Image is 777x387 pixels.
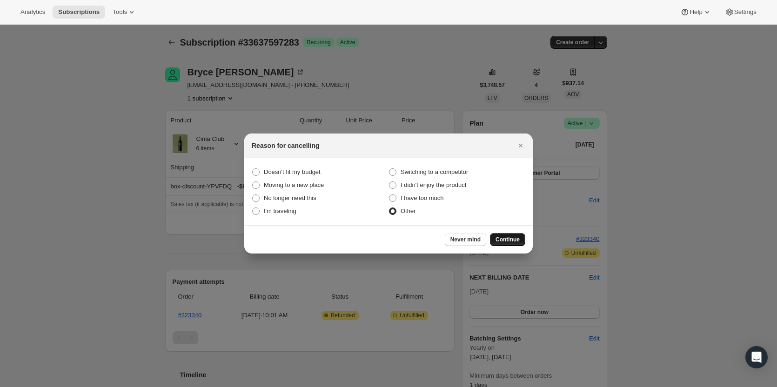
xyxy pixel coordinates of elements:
[496,236,520,243] span: Continue
[490,233,525,246] button: Continue
[264,181,324,188] span: Moving to a new place
[20,8,45,16] span: Analytics
[113,8,127,16] span: Tools
[264,207,296,214] span: I'm traveling
[450,236,481,243] span: Never mind
[264,194,316,201] span: No longer need this
[264,168,321,175] span: Doesn't fit my budget
[745,346,768,368] div: Open Intercom Messenger
[675,6,717,19] button: Help
[53,6,105,19] button: Subscriptions
[252,141,319,150] h2: Reason for cancelling
[15,6,51,19] button: Analytics
[445,233,486,246] button: Never mind
[58,8,100,16] span: Subscriptions
[514,139,527,152] button: Close
[401,207,416,214] span: Other
[401,194,444,201] span: I have too much
[401,168,468,175] span: Switching to a competitor
[719,6,762,19] button: Settings
[401,181,466,188] span: I didn't enjoy the product
[734,8,757,16] span: Settings
[690,8,702,16] span: Help
[107,6,142,19] button: Tools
